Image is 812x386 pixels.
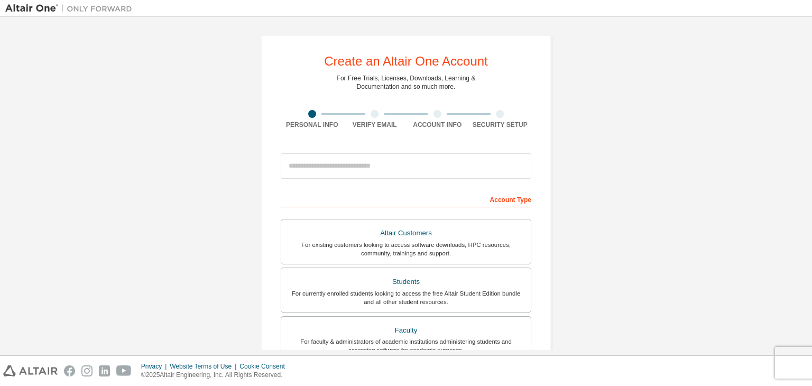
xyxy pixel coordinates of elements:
[3,365,58,376] img: altair_logo.svg
[141,362,170,371] div: Privacy
[141,371,291,380] p: © 2025 Altair Engineering, Inc. All Rights Reserved.
[5,3,137,14] img: Altair One
[239,362,291,371] div: Cookie Consent
[288,226,524,241] div: Altair Customers
[116,365,132,376] img: youtube.svg
[288,337,524,354] div: For faculty & administrators of academic institutions administering students and accessing softwa...
[288,274,524,289] div: Students
[64,365,75,376] img: facebook.svg
[344,121,407,129] div: Verify Email
[288,289,524,306] div: For currently enrolled students looking to access the free Altair Student Edition bundle and all ...
[406,121,469,129] div: Account Info
[469,121,532,129] div: Security Setup
[99,365,110,376] img: linkedin.svg
[281,121,344,129] div: Personal Info
[281,190,531,207] div: Account Type
[337,74,476,91] div: For Free Trials, Licenses, Downloads, Learning & Documentation and so much more.
[288,241,524,258] div: For existing customers looking to access software downloads, HPC resources, community, trainings ...
[288,323,524,338] div: Faculty
[81,365,93,376] img: instagram.svg
[324,55,488,68] div: Create an Altair One Account
[170,362,239,371] div: Website Terms of Use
